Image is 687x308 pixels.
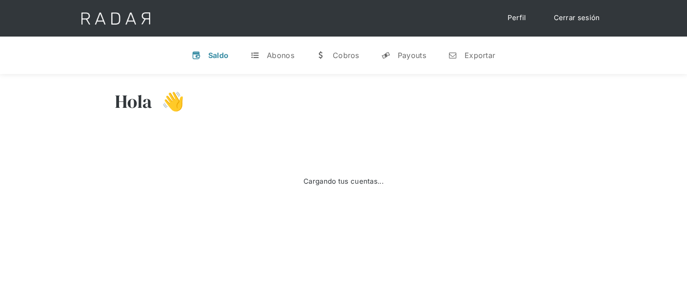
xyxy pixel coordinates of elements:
[303,176,384,187] div: Cargando tus cuentas...
[316,51,325,60] div: w
[115,90,152,113] h3: Hola
[465,51,495,60] div: Exportar
[545,9,609,27] a: Cerrar sesión
[152,90,184,113] h3: 👋
[448,51,457,60] div: n
[498,9,536,27] a: Perfil
[381,51,390,60] div: y
[267,51,294,60] div: Abonos
[250,51,260,60] div: t
[398,51,426,60] div: Payouts
[208,51,229,60] div: Saldo
[192,51,201,60] div: v
[333,51,359,60] div: Cobros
